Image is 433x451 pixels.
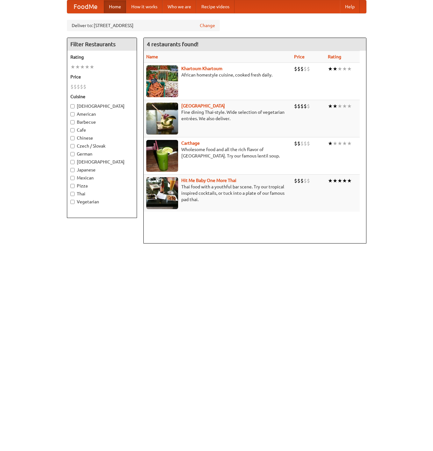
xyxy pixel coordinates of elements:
[70,74,134,80] h5: Price
[333,177,337,184] li: ★
[70,160,75,164] input: [DEMOGRAPHIC_DATA]
[337,177,342,184] li: ★
[297,65,300,72] li: $
[80,63,85,70] li: ★
[342,65,347,72] li: ★
[70,159,134,165] label: [DEMOGRAPHIC_DATA]
[300,65,304,72] li: $
[181,141,200,146] b: Carthage
[297,177,300,184] li: $
[146,146,289,159] p: Wholesome food and all the rich flavor of [GEOGRAPHIC_DATA]. Try our famous lentil soup.
[200,22,215,29] a: Change
[70,128,75,132] input: Cafe
[337,140,342,147] li: ★
[146,54,158,59] a: Name
[70,136,75,140] input: Chinese
[300,103,304,110] li: $
[70,168,75,172] input: Japanese
[70,120,75,124] input: Barbecue
[75,63,80,70] li: ★
[162,0,196,13] a: Who we are
[342,177,347,184] li: ★
[304,177,307,184] li: $
[297,103,300,110] li: $
[328,177,333,184] li: ★
[147,41,198,47] ng-pluralize: 4 restaurants found!
[90,63,94,70] li: ★
[146,72,289,78] p: African homestyle cuisine, cooked fresh daily.
[70,167,134,173] label: Japanese
[337,65,342,72] li: ★
[328,103,333,110] li: ★
[70,127,134,133] label: Cafe
[294,140,297,147] li: $
[74,83,77,90] li: $
[67,20,220,31] div: Deliver to: [STREET_ADDRESS]
[342,140,347,147] li: ★
[304,103,307,110] li: $
[181,178,236,183] a: Hit Me Baby One More Thai
[307,103,310,110] li: $
[340,0,360,13] a: Help
[70,152,75,156] input: German
[146,65,178,97] img: khartoum.jpg
[181,103,225,108] a: [GEOGRAPHIC_DATA]
[126,0,162,13] a: How it works
[70,199,134,205] label: Vegetarian
[70,93,134,100] h5: Cuisine
[70,184,75,188] input: Pizza
[70,103,134,109] label: [DEMOGRAPHIC_DATA]
[70,112,75,116] input: American
[347,103,352,110] li: ★
[70,144,75,148] input: Czech / Slovak
[328,54,341,59] a: Rating
[70,176,75,180] input: Mexican
[347,177,352,184] li: ★
[294,54,305,59] a: Price
[67,38,137,51] h4: Filter Restaurants
[70,135,134,141] label: Chinese
[77,83,80,90] li: $
[85,63,90,70] li: ★
[347,65,352,72] li: ★
[70,104,75,108] input: [DEMOGRAPHIC_DATA]
[146,177,178,209] img: babythai.jpg
[307,177,310,184] li: $
[347,140,352,147] li: ★
[333,65,337,72] li: ★
[70,183,134,189] label: Pizza
[70,192,75,196] input: Thai
[70,63,75,70] li: ★
[70,175,134,181] label: Mexican
[304,140,307,147] li: $
[181,66,222,71] a: Khartoum Khartoum
[304,65,307,72] li: $
[294,65,297,72] li: $
[342,103,347,110] li: ★
[333,140,337,147] li: ★
[307,65,310,72] li: $
[83,83,86,90] li: $
[146,103,178,135] img: satay.jpg
[328,65,333,72] li: ★
[196,0,235,13] a: Recipe videos
[300,177,304,184] li: $
[70,54,134,60] h5: Rating
[70,119,134,125] label: Barbecue
[297,140,300,147] li: $
[294,103,297,110] li: $
[70,83,74,90] li: $
[67,0,104,13] a: FoodMe
[294,177,297,184] li: $
[300,140,304,147] li: $
[104,0,126,13] a: Home
[70,200,75,204] input: Vegetarian
[70,143,134,149] label: Czech / Slovak
[146,140,178,172] img: carthage.jpg
[328,140,333,147] li: ★
[146,109,289,122] p: Fine dining Thai-style. Wide selection of vegetarian entrées. We also deliver.
[337,103,342,110] li: ★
